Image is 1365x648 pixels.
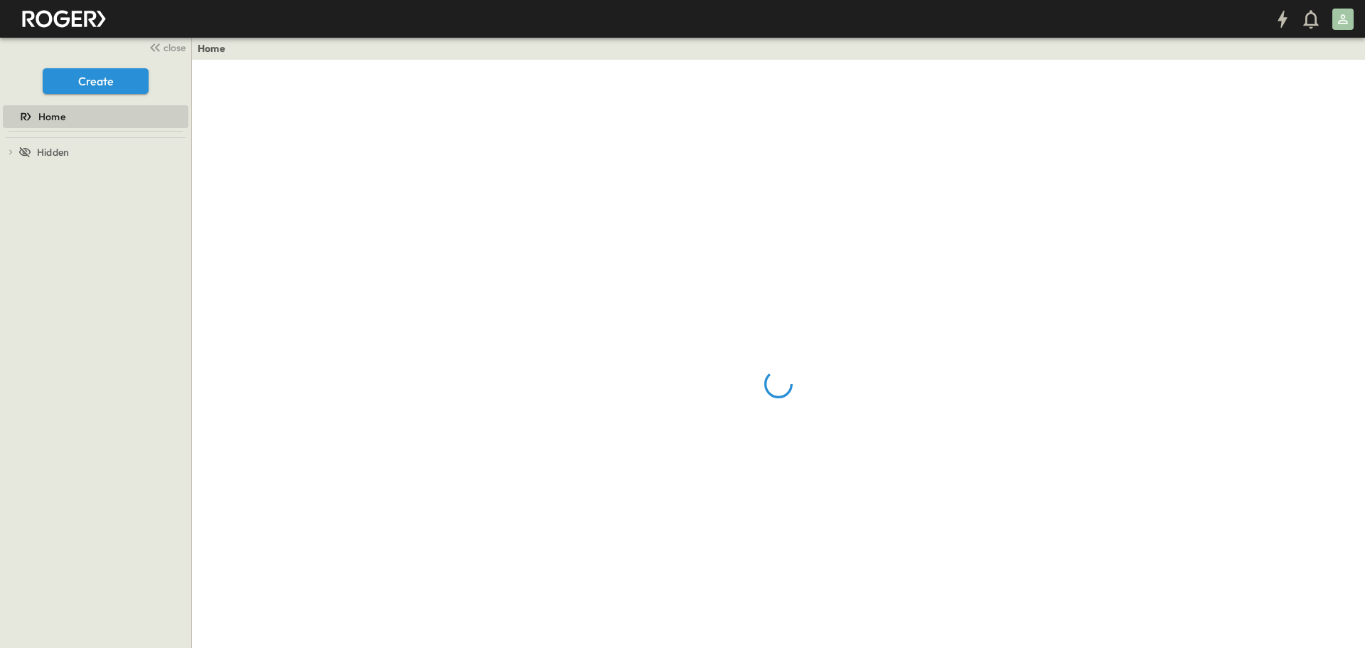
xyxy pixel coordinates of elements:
[143,37,188,57] button: close
[3,107,186,127] a: Home
[198,41,225,55] a: Home
[38,110,65,124] span: Home
[164,41,186,55] span: close
[198,41,234,55] nav: breadcrumbs
[43,68,149,94] button: Create
[37,145,69,159] span: Hidden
